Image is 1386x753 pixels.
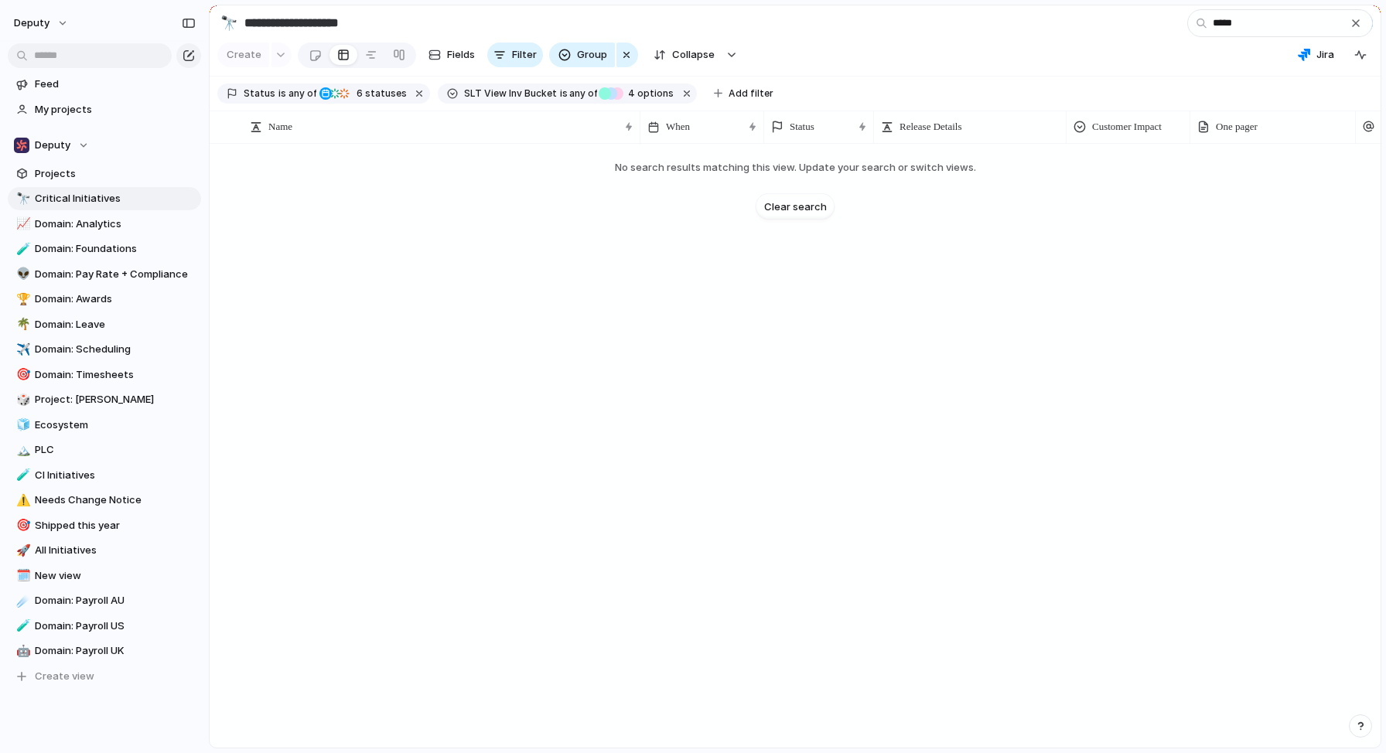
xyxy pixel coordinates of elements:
[35,267,196,282] span: Domain: Pay Rate + Compliance
[14,317,29,332] button: 🌴
[7,11,77,36] button: deputy
[8,615,201,638] div: 🧪Domain: Payroll US
[16,265,27,283] div: 👽
[512,47,537,63] span: Filter
[447,47,475,63] span: Fields
[14,568,29,584] button: 🗓️
[14,367,29,383] button: 🎯
[557,85,601,102] button: isany of
[286,87,316,101] span: any of
[16,617,27,635] div: 🧪
[16,215,27,233] div: 📈
[16,190,27,208] div: 🔭
[16,567,27,584] div: 🗓️
[35,492,196,508] span: Needs Change Notice
[756,194,835,219] button: Clear search
[16,366,27,383] div: 🎯
[35,568,196,584] span: New view
[8,213,201,236] a: 📈Domain: Analytics
[16,441,27,459] div: 🏔️
[8,237,201,261] a: 🧪Domain: Foundations
[35,342,196,357] span: Domain: Scheduling
[35,417,196,433] span: Ecosystem
[16,291,27,308] div: 🏆
[705,83,783,104] button: Add filter
[1092,119,1162,135] span: Customer Impact
[16,642,27,660] div: 🤖
[666,119,690,135] span: When
[35,392,196,407] span: Project: [PERSON_NAME]
[1216,119,1258,135] span: One pager
[8,438,201,462] a: 🏔️PLC
[14,291,29,307] button: 🏆
[464,87,557,101] span: SLT View Inv Bucket
[14,191,29,206] button: 🔭
[278,87,286,101] span: is
[220,12,237,33] div: 🔭
[14,267,29,282] button: 👽
[900,119,962,135] span: Release Details
[217,11,241,36] button: 🔭
[318,85,410,102] button: 6 statuses
[14,417,29,433] button: 🧊
[35,216,196,232] span: Domain: Analytics
[8,388,201,411] a: 🎲Project: [PERSON_NAME]
[623,87,674,101] span: options
[14,442,29,458] button: 🏔️
[35,166,196,182] span: Projects
[8,464,201,487] a: 🧪CI Initiatives
[549,43,615,67] button: Group
[8,263,201,286] a: 👽Domain: Pay Rate + Compliance
[487,43,543,67] button: Filter
[16,240,27,258] div: 🧪
[16,492,27,509] div: ⚠️
[244,87,275,101] span: Status
[14,392,29,407] button: 🎲
[352,87,407,101] span: statuses
[35,618,196,634] span: Domain: Payroll US
[764,199,827,214] span: Clear search
[577,47,607,63] span: Group
[14,216,29,232] button: 📈
[8,363,201,387] a: 🎯Domain: Timesheets
[599,85,677,102] button: 4 options
[14,618,29,634] button: 🧪
[8,313,201,336] a: 🌴Domain: Leave
[14,518,29,533] button: 🎯
[35,241,196,257] span: Domain: Foundations
[790,119,814,135] span: Status
[8,414,201,437] div: 🧊Ecosystem
[16,516,27,534] div: 🎯
[8,338,201,361] div: ✈️Domain: Scheduling
[352,87,365,99] span: 6
[8,589,201,612] a: ☄️Domain: Payroll AU
[16,416,27,434] div: 🧊
[35,643,196,659] span: Domain: Payroll UK
[35,291,196,307] span: Domain: Awards
[35,468,196,483] span: CI Initiatives
[35,102,196,118] span: My projects
[568,87,598,101] span: any of
[14,492,29,508] button: ⚠️
[1292,43,1340,66] button: Jira
[8,489,201,512] a: ⚠️Needs Change Notice
[644,43,722,67] button: Collapse
[8,187,201,210] a: 🔭Critical Initiatives
[729,87,773,101] span: Add filter
[35,191,196,206] span: Critical Initiatives
[8,73,201,96] a: Feed
[16,592,27,610] div: ☄️
[8,288,201,311] a: 🏆Domain: Awards
[596,160,995,175] span: No search results matching this view. Update your search or switch views.
[14,543,29,558] button: 🚀
[14,241,29,257] button: 🧪
[35,442,196,458] span: PLC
